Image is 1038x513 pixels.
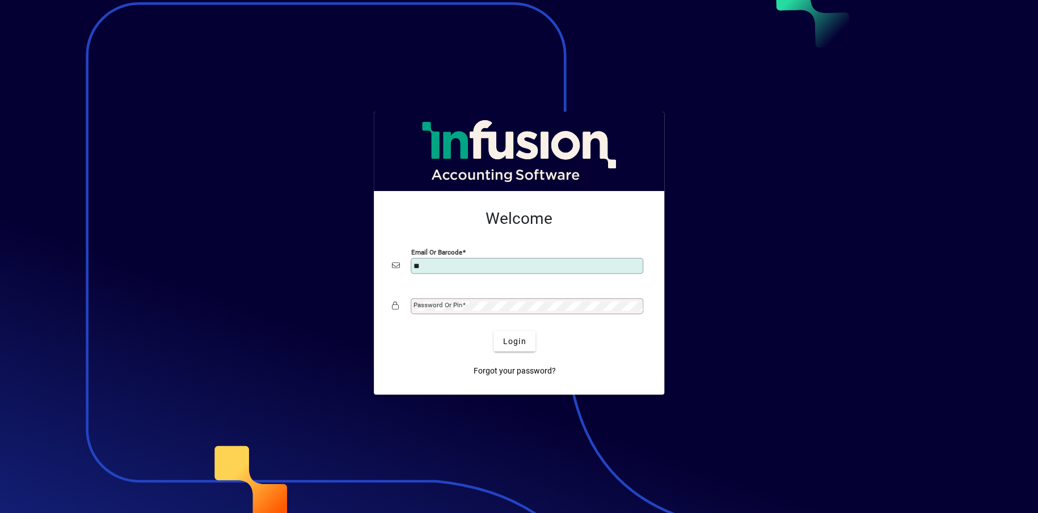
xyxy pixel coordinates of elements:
[469,361,560,381] a: Forgot your password?
[474,365,556,377] span: Forgot your password?
[411,248,462,256] mat-label: Email or Barcode
[493,331,535,351] button: Login
[392,209,646,228] h2: Welcome
[413,301,462,309] mat-label: Password or Pin
[503,336,526,347] span: Login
